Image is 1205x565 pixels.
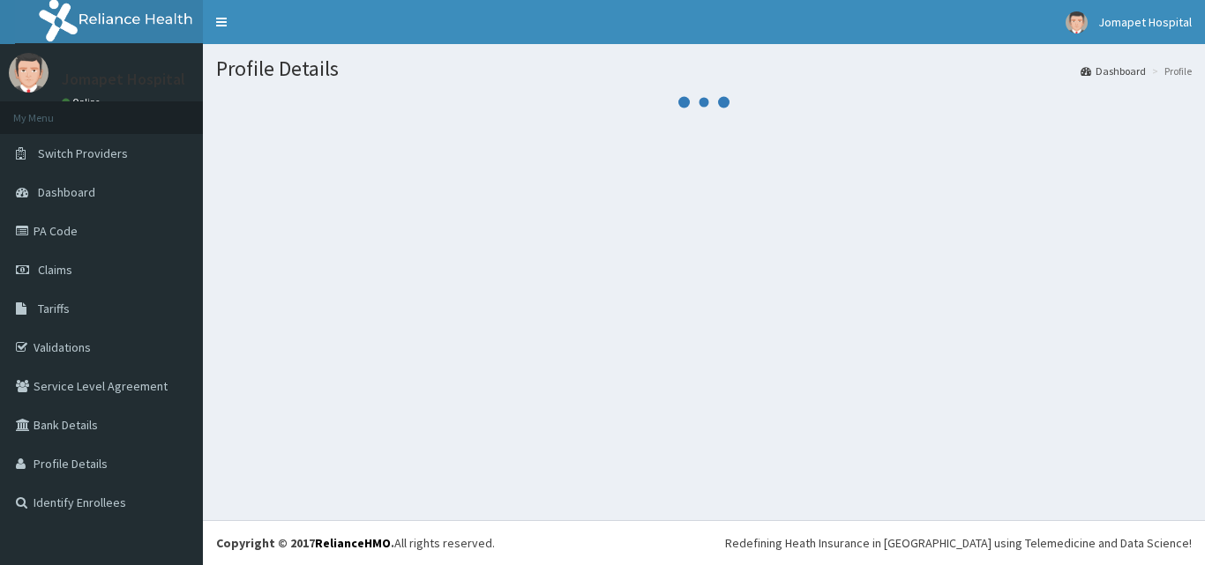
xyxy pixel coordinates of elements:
[1081,63,1146,78] a: Dashboard
[38,145,128,161] span: Switch Providers
[62,96,104,108] a: Online
[203,520,1205,565] footer: All rights reserved.
[62,71,185,87] p: Jomapet Hospital
[38,301,70,316] span: Tariffs
[38,262,72,278] span: Claims
[1066,11,1088,33] img: User Image
[677,76,730,129] svg: audio-loading
[725,534,1192,552] div: Redefining Heath Insurance in [GEOGRAPHIC_DATA] using Telemedicine and Data Science!
[1098,14,1192,30] span: Jomapet Hospital
[216,535,394,551] strong: Copyright © 2017 .
[216,57,1192,80] h1: Profile Details
[9,53,49,93] img: User Image
[1148,63,1192,78] li: Profile
[38,184,95,200] span: Dashboard
[315,535,391,551] a: RelianceHMO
